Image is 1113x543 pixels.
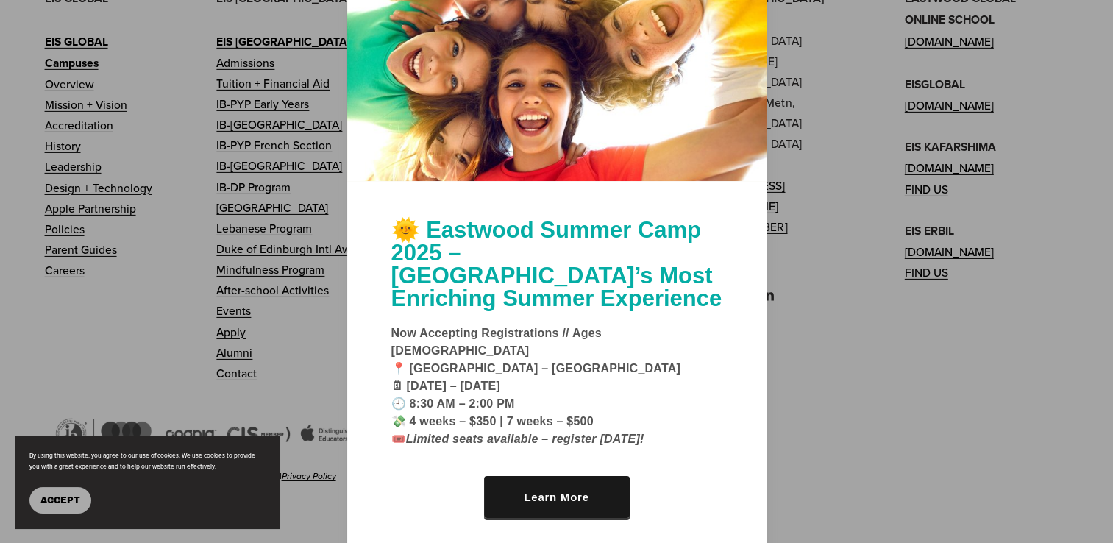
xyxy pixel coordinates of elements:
[29,450,265,472] p: By using this website, you agree to our use of cookies. We use cookies to provide you with a grea...
[391,219,722,310] h1: 🌞 Eastwood Summer Camp 2025 – [GEOGRAPHIC_DATA]’s Most Enriching Summer Experience
[40,495,80,505] span: Accept
[15,436,280,528] section: Cookie banner
[391,327,681,445] strong: Now Accepting Registrations // Ages [DEMOGRAPHIC_DATA] 📍 [GEOGRAPHIC_DATA] – [GEOGRAPHIC_DATA] 🗓 ...
[484,476,630,518] a: Learn More
[29,487,91,514] button: Accept
[406,433,644,445] em: Limited seats available – register [DATE]!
